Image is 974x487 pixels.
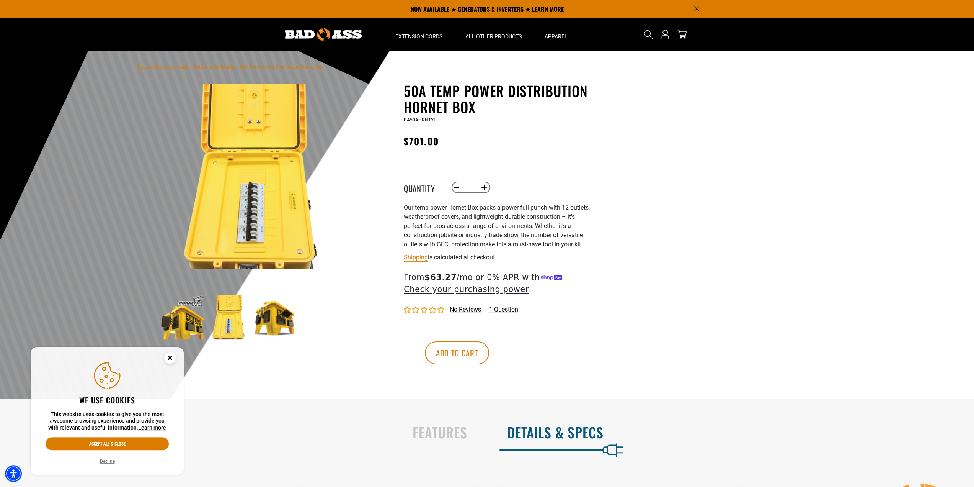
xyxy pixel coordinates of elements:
a: Return to Collection [194,64,235,70]
h2: We use cookies [46,395,169,405]
button: Decline [98,457,117,465]
span: All Other Products [465,33,522,40]
h2: Features [16,424,467,440]
summary: All Other Products [454,18,533,51]
button: Accept all & close [46,437,169,450]
span: Our temp power Hornet Box packs a power full punch with 12 outlets, weatherproof covers, and ligh... [404,204,590,248]
a: cart [676,30,688,39]
summary: Apparel [533,18,579,51]
p: This website uses cookies to give you the most awesome browsing experience and provide you with r... [46,411,169,431]
nav: breadcrumbs [138,62,324,71]
button: Close this option [156,347,184,371]
span: 0.00 stars [404,307,446,314]
span: 50A Temp Power Distribution Hornet Box [239,64,324,70]
a: Open this option [659,18,671,51]
summary: Search [642,28,654,41]
span: › [191,64,193,70]
span: $701.00 [404,134,439,148]
h2: Details & Specs [507,424,958,440]
img: Bad Ass Extension Cords [285,28,362,41]
label: Quantity [404,182,442,192]
a: Bad Ass Extension Cords [138,64,189,70]
span: BA50AHRNTYL [404,117,436,123]
a: Shipping [404,254,428,261]
span: Apparel [545,33,568,40]
a: This website uses cookies to give you the most awesome browsing experience and provide you with r... [138,425,166,431]
div: is calculated at checkout. [404,252,591,262]
button: Add to cart [425,341,489,364]
span: Extension Cords [395,33,442,40]
span: 1 question [489,305,518,314]
aside: Cookie Consent [31,347,184,475]
span: No reviews [450,306,481,313]
h1: 50A Temp Power Distribution Hornet Box [404,83,591,115]
div: Accessibility Menu [5,465,22,482]
span: › [236,64,238,70]
summary: Extension Cords [384,18,454,51]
